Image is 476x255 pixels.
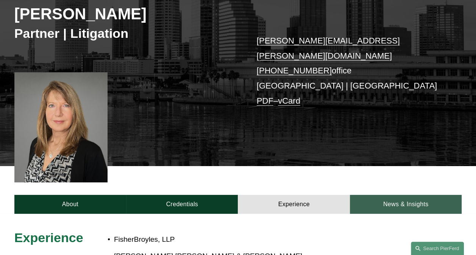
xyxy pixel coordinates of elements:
a: [PERSON_NAME][EMAIL_ADDRESS][PERSON_NAME][DOMAIN_NAME] [257,36,400,61]
p: FisherBroyles, LLP [114,233,406,246]
a: News & Insights [350,195,462,214]
a: Credentials [126,195,238,214]
span: Experience [14,230,83,245]
a: Search this site [411,242,464,255]
a: PDF [257,96,273,106]
h3: Partner | Litigation [14,25,238,41]
a: vCard [278,96,300,106]
p: office [GEOGRAPHIC_DATA] | [GEOGRAPHIC_DATA] – [257,33,443,108]
a: [PHONE_NUMBER] [257,66,332,75]
h2: [PERSON_NAME] [14,5,238,23]
a: About [14,195,126,214]
a: Experience [238,195,350,214]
